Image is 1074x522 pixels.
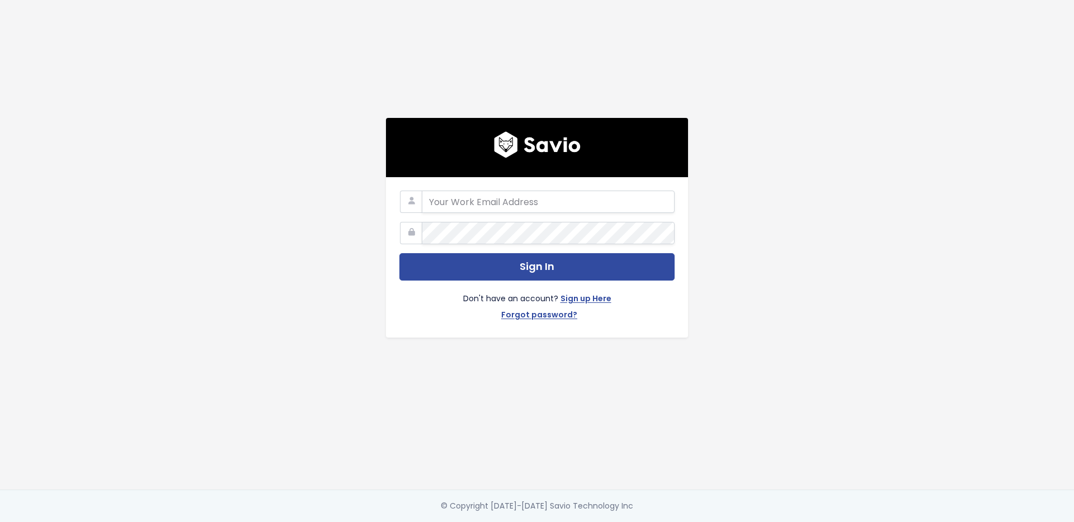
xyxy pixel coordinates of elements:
[441,499,633,513] div: © Copyright [DATE]-[DATE] Savio Technology Inc
[494,131,581,158] img: logo600x187.a314fd40982d.png
[501,308,577,324] a: Forgot password?
[399,281,675,324] div: Don't have an account?
[399,253,675,281] button: Sign In
[422,191,675,213] input: Your Work Email Address
[560,292,611,308] a: Sign up Here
